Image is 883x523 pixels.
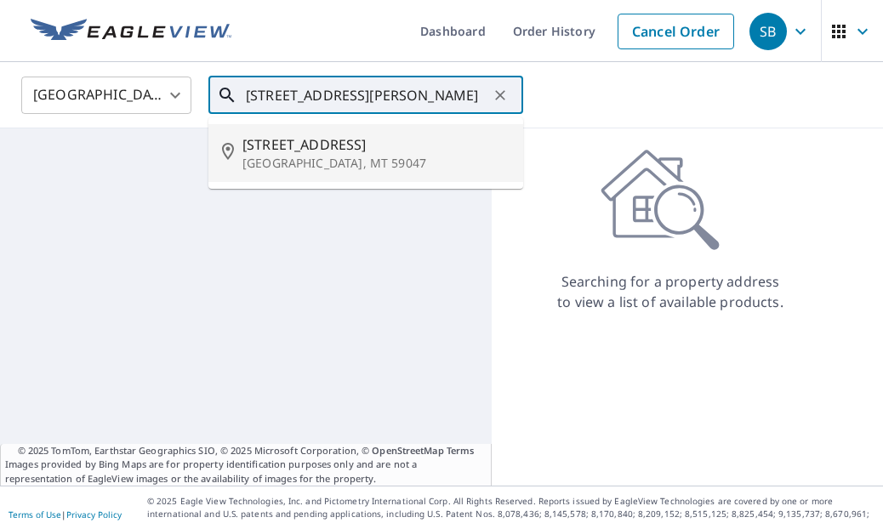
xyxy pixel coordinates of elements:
[246,71,488,119] input: Search by address or latitude-longitude
[447,444,475,457] a: Terms
[242,134,510,155] span: [STREET_ADDRESS]
[488,83,512,107] button: Clear
[66,509,122,520] a: Privacy Policy
[372,444,443,457] a: OpenStreetMap
[242,155,510,172] p: [GEOGRAPHIC_DATA], MT 59047
[556,271,784,312] p: Searching for a property address to view a list of available products.
[749,13,787,50] div: SB
[18,444,475,458] span: © 2025 TomTom, Earthstar Geographics SIO, © 2025 Microsoft Corporation, ©
[9,509,61,520] a: Terms of Use
[21,71,191,119] div: [GEOGRAPHIC_DATA]
[618,14,734,49] a: Cancel Order
[31,19,231,44] img: EV Logo
[9,509,122,520] p: |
